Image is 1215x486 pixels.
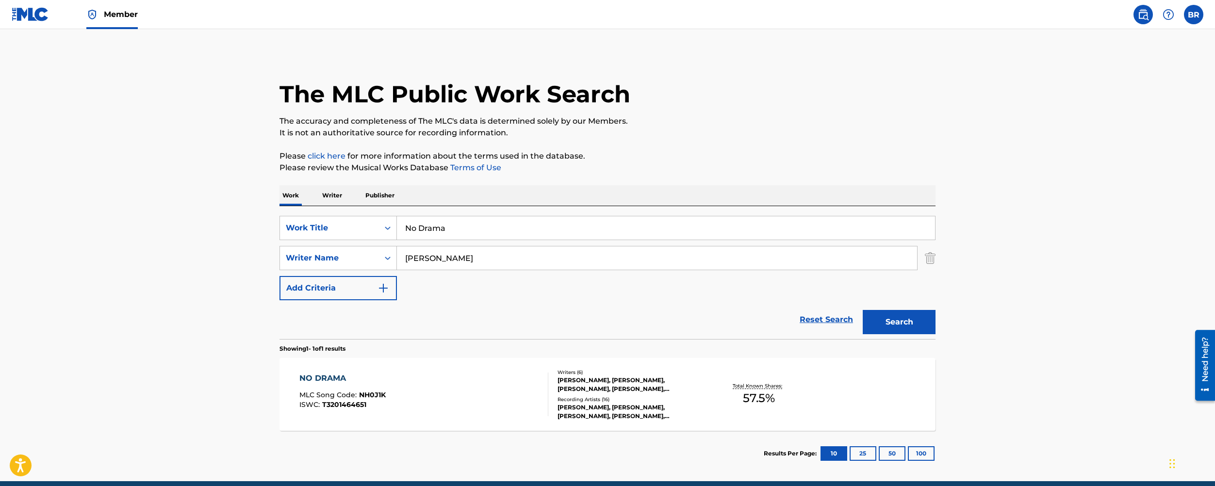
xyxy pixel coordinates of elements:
[733,382,785,389] p: Total Known Shares:
[12,7,49,21] img: MLC Logo
[1159,5,1178,24] div: Help
[279,80,630,109] h1: The MLC Public Work Search
[286,252,373,264] div: Writer Name
[279,216,936,339] form: Search Form
[299,400,322,409] span: ISWC :
[1169,449,1175,478] div: Drag
[908,446,935,461] button: 100
[279,115,936,127] p: The accuracy and completeness of The MLC's data is determined solely by our Members.
[279,276,397,300] button: Add Criteria
[1133,5,1153,24] a: Public Search
[286,222,373,234] div: Work Title
[558,376,704,393] div: [PERSON_NAME], [PERSON_NAME], [PERSON_NAME], [PERSON_NAME], [PERSON_NAME], [PERSON_NAME]
[925,246,936,270] img: Delete Criterion
[1184,5,1203,24] div: User Menu
[879,446,905,461] button: 50
[299,390,359,399] span: MLC Song Code :
[863,310,936,334] button: Search
[279,150,936,162] p: Please for more information about the terms used in the database.
[821,446,847,461] button: 10
[850,446,876,461] button: 25
[359,390,386,399] span: NH0J1K
[279,358,936,431] a: NO DRAMAMLC Song Code:NH0J1KISWC:T3201464651Writers (6)[PERSON_NAME], [PERSON_NAME], [PERSON_NAME...
[1137,9,1149,20] img: search
[362,185,397,206] p: Publisher
[558,396,704,403] div: Recording Artists ( 16 )
[764,449,819,458] p: Results Per Page:
[448,163,501,172] a: Terms of Use
[558,369,704,376] div: Writers ( 6 )
[299,373,386,384] div: NO DRAMA
[558,403,704,421] div: [PERSON_NAME], [PERSON_NAME], [PERSON_NAME], [PERSON_NAME], [PERSON_NAME]
[1163,9,1174,20] img: help
[378,282,389,294] img: 9d2ae6d4665cec9f34b9.svg
[1188,326,1215,404] iframe: Resource Center
[743,389,775,407] span: 57.5 %
[322,400,366,409] span: T3201464651
[279,162,936,174] p: Please review the Musical Works Database
[308,151,345,161] a: click here
[279,127,936,139] p: It is not an authoritative source for recording information.
[104,9,138,20] span: Member
[279,344,345,353] p: Showing 1 - 1 of 1 results
[1166,439,1215,486] iframe: Chat Widget
[795,309,858,330] a: Reset Search
[279,185,302,206] p: Work
[319,185,345,206] p: Writer
[86,9,98,20] img: Top Rightsholder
